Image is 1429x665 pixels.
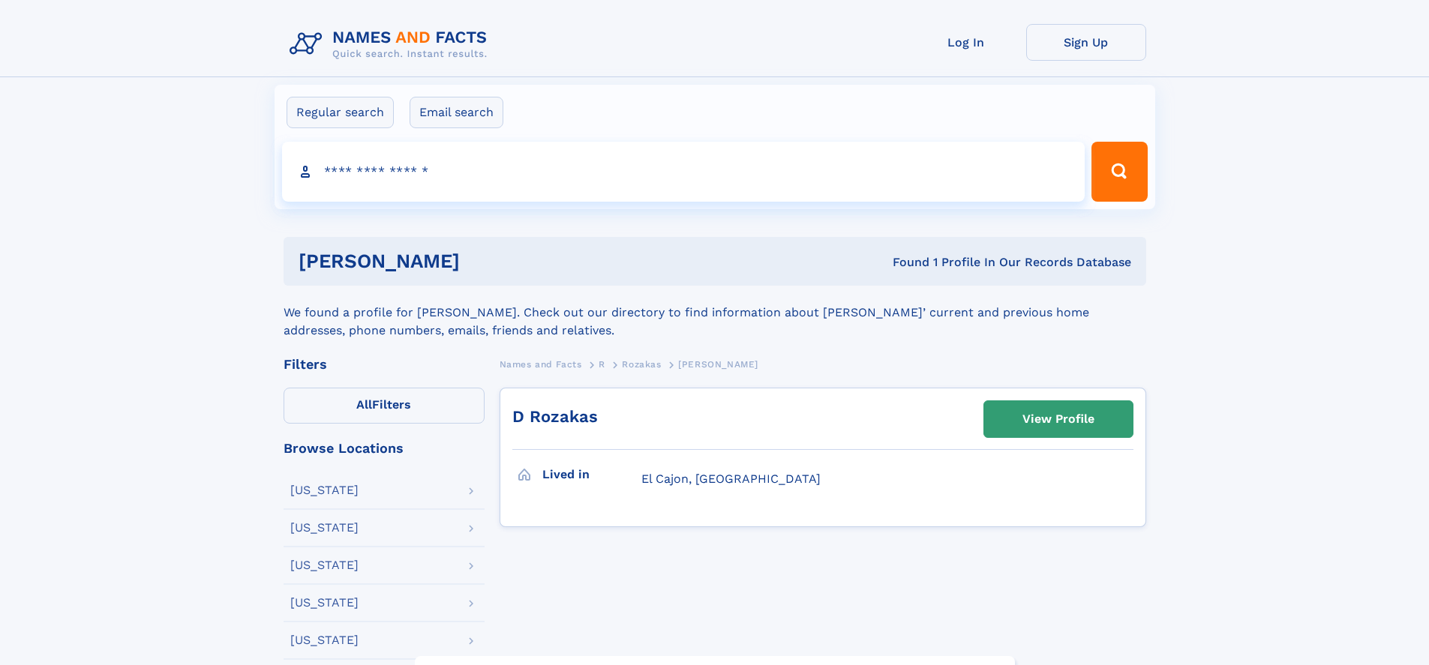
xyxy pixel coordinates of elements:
div: [US_STATE] [290,484,359,496]
label: Filters [284,388,485,424]
span: Rozakas [622,359,661,370]
input: search input [282,142,1085,202]
a: R [599,355,605,373]
span: R [599,359,605,370]
h3: Lived in [542,462,641,487]
label: Email search [410,97,503,128]
span: El Cajon, [GEOGRAPHIC_DATA] [641,472,821,486]
img: Logo Names and Facts [284,24,500,64]
a: D Rozakas [512,407,598,426]
a: Log In [906,24,1026,61]
div: We found a profile for [PERSON_NAME]. Check out our directory to find information about [PERSON_N... [284,286,1146,340]
div: Browse Locations [284,442,485,455]
div: [US_STATE] [290,559,359,571]
div: View Profile [1022,402,1094,436]
div: Filters [284,358,485,371]
label: Regular search [287,97,394,128]
a: View Profile [984,401,1133,437]
div: [US_STATE] [290,522,359,534]
span: All [356,397,372,412]
div: [US_STATE] [290,597,359,609]
h1: [PERSON_NAME] [299,252,677,271]
span: [PERSON_NAME] [678,359,758,370]
button: Search Button [1091,142,1147,202]
a: Rozakas [622,355,661,373]
div: [US_STATE] [290,634,359,646]
a: Sign Up [1026,24,1146,61]
a: Names and Facts [500,355,582,373]
div: Found 1 Profile In Our Records Database [676,254,1131,271]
